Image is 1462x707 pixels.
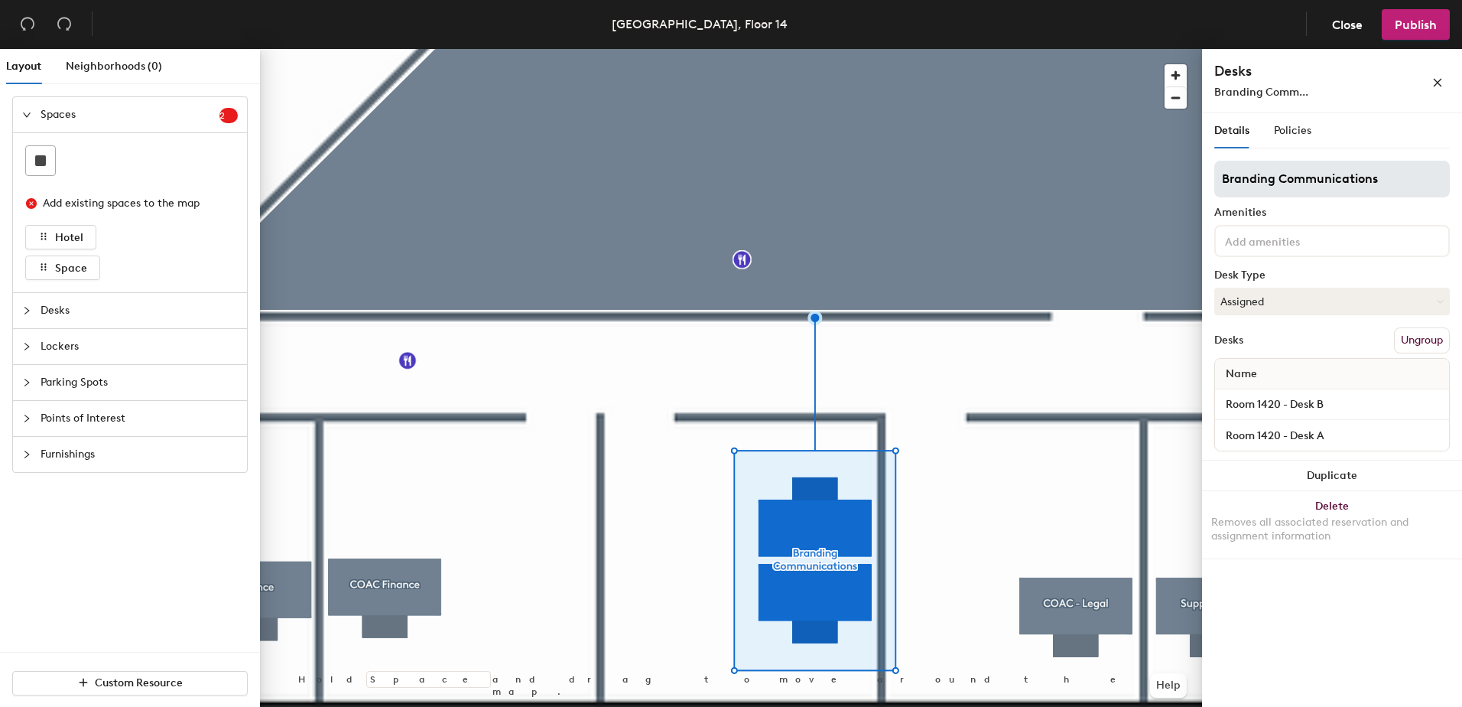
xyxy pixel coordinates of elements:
[1214,86,1308,99] span: Branding Comm...
[20,16,35,31] span: undo
[43,195,225,212] div: Add existing spaces to the map
[1214,61,1382,81] h4: Desks
[612,15,788,34] div: [GEOGRAPHIC_DATA], Floor 14
[22,414,31,423] span: collapsed
[1218,394,1446,415] input: Unnamed desk
[26,198,37,209] span: close-circle
[1274,124,1311,137] span: Policies
[41,401,238,436] span: Points of Interest
[25,256,100,280] button: Space
[1395,18,1437,32] span: Publish
[41,293,238,328] span: Desks
[66,60,162,73] span: Neighborhoods (0)
[219,108,238,123] sup: 2
[25,225,96,249] button: Hotel
[22,110,31,119] span: expanded
[1382,9,1450,40] button: Publish
[95,676,183,689] span: Custom Resource
[12,9,43,40] button: Undo (⌘ + Z)
[1218,360,1265,388] span: Name
[1332,18,1363,32] span: Close
[22,378,31,387] span: collapsed
[1222,231,1360,249] input: Add amenities
[1202,491,1462,559] button: DeleteRemoves all associated reservation and assignment information
[12,671,248,696] button: Custom Resource
[41,437,238,472] span: Furnishings
[1432,77,1443,88] span: close
[55,231,83,244] span: Hotel
[49,9,80,40] button: Redo (⌘ + ⇧ + Z)
[6,60,41,73] span: Layout
[1214,288,1450,315] button: Assigned
[22,450,31,459] span: collapsed
[1150,673,1187,698] button: Help
[41,97,219,132] span: Spaces
[22,306,31,315] span: collapsed
[1211,516,1453,543] div: Removes all associated reservation and assignment information
[1214,207,1450,219] div: Amenities
[41,329,238,364] span: Lockers
[1218,425,1446,446] input: Unnamed desk
[219,110,238,121] span: 2
[41,365,238,400] span: Parking Spots
[1214,124,1249,137] span: Details
[1394,327,1450,353] button: Ungroup
[55,262,87,275] span: Space
[1202,461,1462,491] button: Duplicate
[1214,334,1243,347] div: Desks
[1214,269,1450,282] div: Desk Type
[1319,9,1376,40] button: Close
[22,342,31,351] span: collapsed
